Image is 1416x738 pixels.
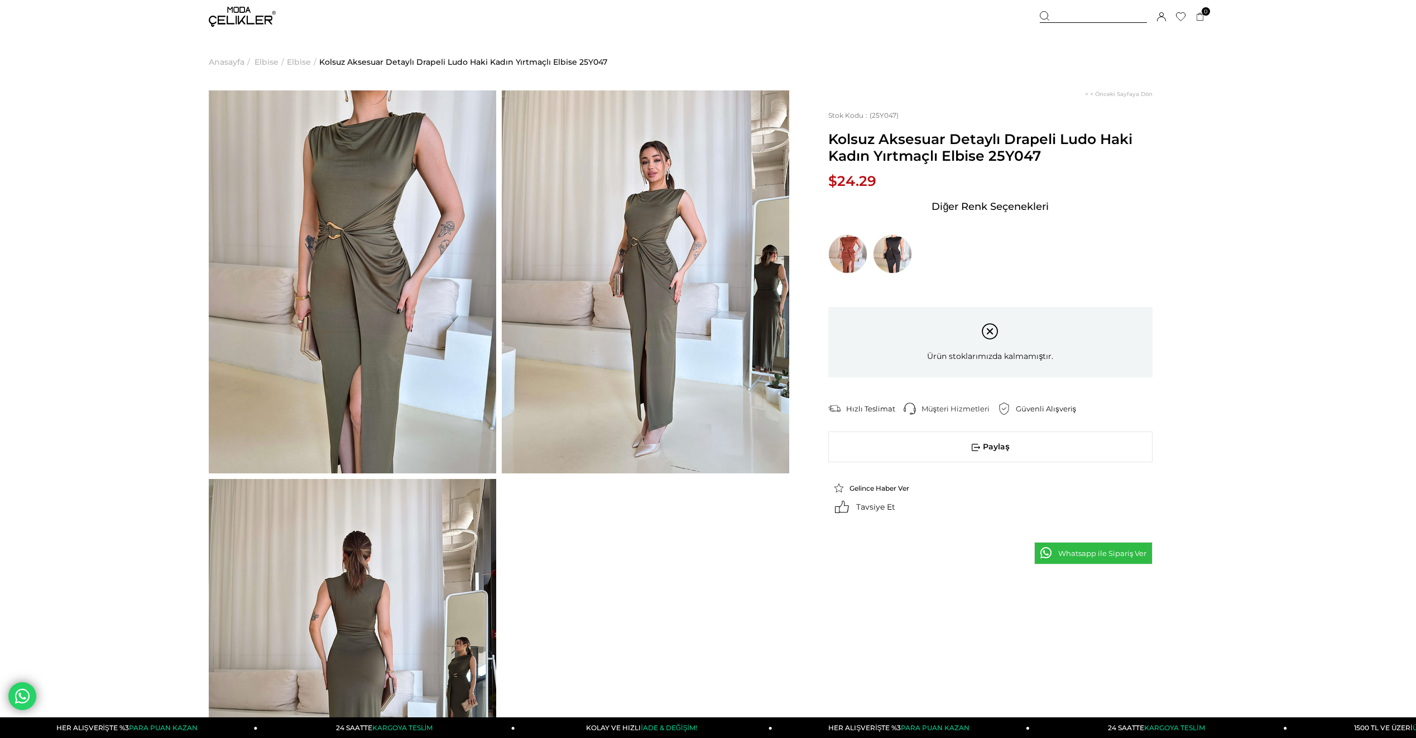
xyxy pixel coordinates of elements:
span: Tavsiye Et [856,502,895,512]
img: Kolsuz Aksesuar Detaylı Drapeli Ludo Siyah Kadın Yırtmaçlı Elbise 25Y047 [873,234,912,274]
div: Müşteri Hizmetleri [921,404,999,414]
img: security.png [998,402,1010,415]
span: Gelince Haber Ver [849,484,909,492]
a: Anasayfa [209,33,244,90]
a: 0 [1196,13,1204,21]
span: KARGOYA TESLİM [1144,723,1204,732]
a: < < Önceki Sayfaya Dön [1085,90,1153,98]
a: Whatsapp ile Sipariş Ver [1034,542,1153,564]
li: > [209,33,253,90]
span: Diğer Renk Seçenekleri [932,198,1049,215]
span: KARGOYA TESLİM [372,723,433,732]
div: Güvenli Alışveriş [1016,404,1084,414]
span: (25Y047) [828,111,899,119]
span: Kolsuz Aksesuar Detaylı Drapeli Ludo Haki Kadın Yırtmaçlı Elbise 25Y047 [828,131,1153,164]
div: Ürün stoklarımızda kalmamıştır. [828,307,1153,377]
a: 24 SAATTEKARGOYA TESLİM [257,717,515,738]
span: 0 [1202,7,1210,16]
a: Elbise [255,33,279,90]
img: call-center.png [904,402,916,415]
img: Ludo elbise 25Y047 [209,90,496,473]
span: Stok Kodu [828,111,870,119]
span: PARA PUAN KAZAN [901,723,969,732]
li: > [255,33,287,90]
a: Gelince Haber Ver [834,483,931,493]
li: > [287,33,319,90]
a: Elbise [287,33,311,90]
img: shipping.png [828,402,841,415]
span: İADE & DEĞİŞİM! [641,723,697,732]
img: logo [209,7,276,27]
a: KOLAY VE HIZLIİADE & DEĞİŞİM! [515,717,772,738]
a: Kolsuz Aksesuar Detaylı Drapeli Ludo Haki Kadın Yırtmaçlı Elbise 25Y047 [319,33,607,90]
div: Hızlı Teslimat [846,404,904,414]
span: Paylaş [829,432,1153,462]
span: PARA PUAN KAZAN [129,723,198,732]
a: 24 SAATTEKARGOYA TESLİM [1030,717,1287,738]
img: Ludo elbise 25Y047 [502,90,789,473]
span: $24.29 [828,172,876,189]
img: Kolsuz Aksesuar Detaylı Drapeli Ludo Kahve Kadın Yırtmaçlı Elbise 25Y047 [828,234,867,274]
a: HER ALIŞVERİŞTE %3PARA PUAN KAZAN [772,717,1030,738]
